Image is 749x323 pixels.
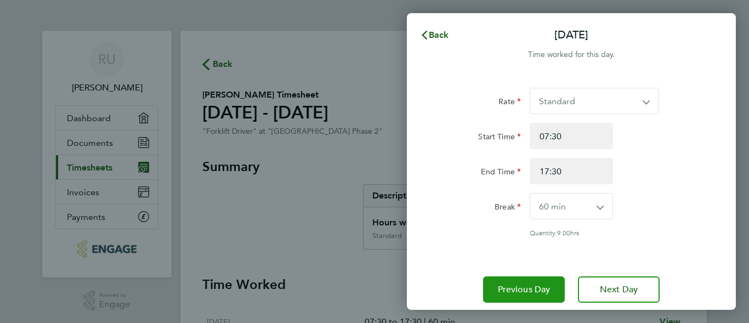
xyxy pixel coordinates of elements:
[409,24,460,46] button: Back
[498,284,551,295] span: Previous Day
[478,132,521,145] label: Start Time
[483,276,565,303] button: Previous Day
[481,167,521,180] label: End Time
[530,158,613,184] input: E.g. 18:00
[530,123,613,149] input: E.g. 08:00
[578,276,660,303] button: Next Day
[407,48,736,61] div: Time worked for this day.
[495,202,521,215] label: Break
[498,97,521,110] label: Rate
[554,27,588,43] p: [DATE]
[557,228,570,237] span: 9.00
[600,284,638,295] span: Next Day
[429,30,449,40] span: Back
[530,228,659,237] div: Quantity: hrs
